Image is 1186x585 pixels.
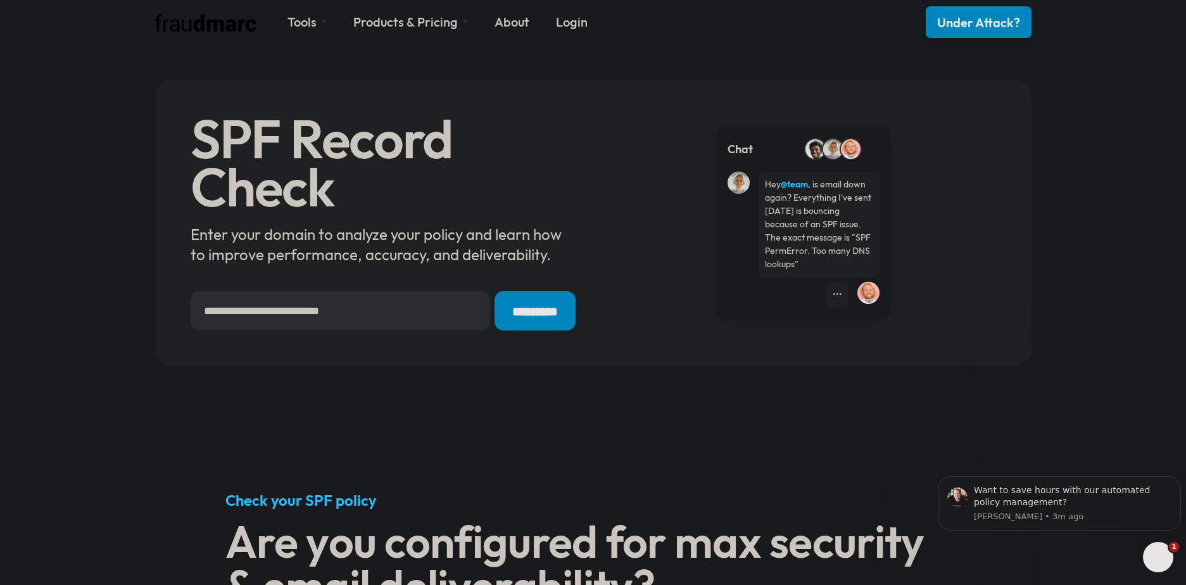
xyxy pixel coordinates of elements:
[495,13,529,31] a: About
[225,490,961,510] h5: Check your SPF policy
[1143,542,1173,572] iframe: Intercom live chat
[833,288,842,301] div: •••
[781,179,808,190] strong: @team
[191,291,576,330] form: Hero Sign Up Form
[191,115,576,211] h1: SPF Record Check
[353,13,458,31] div: Products & Pricing
[926,6,1031,38] a: Under Attack?
[287,13,317,31] div: Tools
[556,13,588,31] a: Login
[353,13,468,31] div: Products & Pricing
[765,178,873,271] div: Hey , is email down again? Everything I've sent [DATE] is bouncing because of an SPF issue. The e...
[287,13,327,31] div: Tools
[937,14,1020,32] div: Under Attack?
[1169,542,1179,552] span: 1
[933,465,1186,538] iframe: Intercom notifications message
[728,141,753,158] div: Chat
[191,224,576,265] div: Enter your domain to analyze your policy and learn how to improve performance, accuracy, and deli...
